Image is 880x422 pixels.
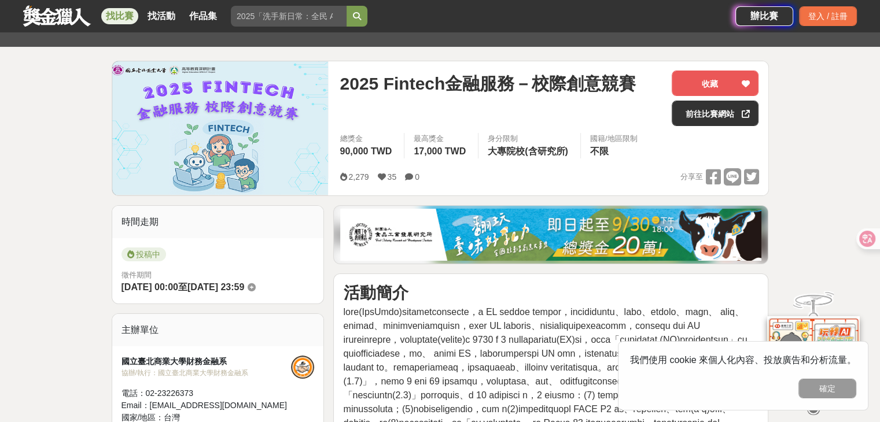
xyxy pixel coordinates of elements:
[590,133,638,145] div: 國籍/地區限制
[121,271,152,279] span: 徵件期間
[112,206,324,238] div: 時間走期
[121,247,166,261] span: 投稿中
[340,209,761,261] img: 1c81a89c-c1b3-4fd6-9c6e-7d29d79abef5.jpg
[112,61,329,195] img: Cover Image
[735,6,793,26] a: 辦比賽
[112,314,324,346] div: 主辦單位
[121,282,178,292] span: [DATE] 00:00
[798,379,856,398] button: 確定
[680,168,702,186] span: 分享至
[488,133,571,145] div: 身分限制
[415,172,419,182] span: 0
[672,71,759,96] button: 收藏
[590,146,609,156] span: 不限
[340,71,636,97] span: 2025 Fintech金融服務－校際創意競賽
[121,387,292,399] div: 電話： 02-23226373
[348,172,369,182] span: 2,279
[121,356,292,368] div: 國立臺北商業大學財務金融系
[178,282,187,292] span: 至
[231,6,347,27] input: 2025「洗手新日常：全民 ALL IN」洗手歌全台徵選
[101,8,138,24] a: 找比賽
[121,399,292,412] div: Email： [EMAIL_ADDRESS][DOMAIN_NAME]
[388,172,397,182] span: 35
[143,8,180,24] a: 找活動
[414,133,469,145] span: 最高獎金
[767,316,860,393] img: d2146d9a-e6f6-4337-9592-8cefde37ba6b.png
[187,282,244,292] span: [DATE] 23:59
[121,368,292,378] div: 協辦/執行： 國立臺北商業大學財務金融系
[672,101,759,126] a: 前往比賽網站
[340,146,392,156] span: 90,000 TWD
[121,413,164,422] span: 國家/地區：
[164,413,180,422] span: 台灣
[630,355,856,365] span: 我們使用 cookie 來個人化內容、投放廣告和分析流量。
[488,146,568,156] span: 大專院校(含研究所)
[340,133,395,145] span: 總獎金
[185,8,222,24] a: 作品集
[799,6,857,26] div: 登入 / 註冊
[414,146,466,156] span: 17,000 TWD
[343,284,408,302] strong: 活動簡介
